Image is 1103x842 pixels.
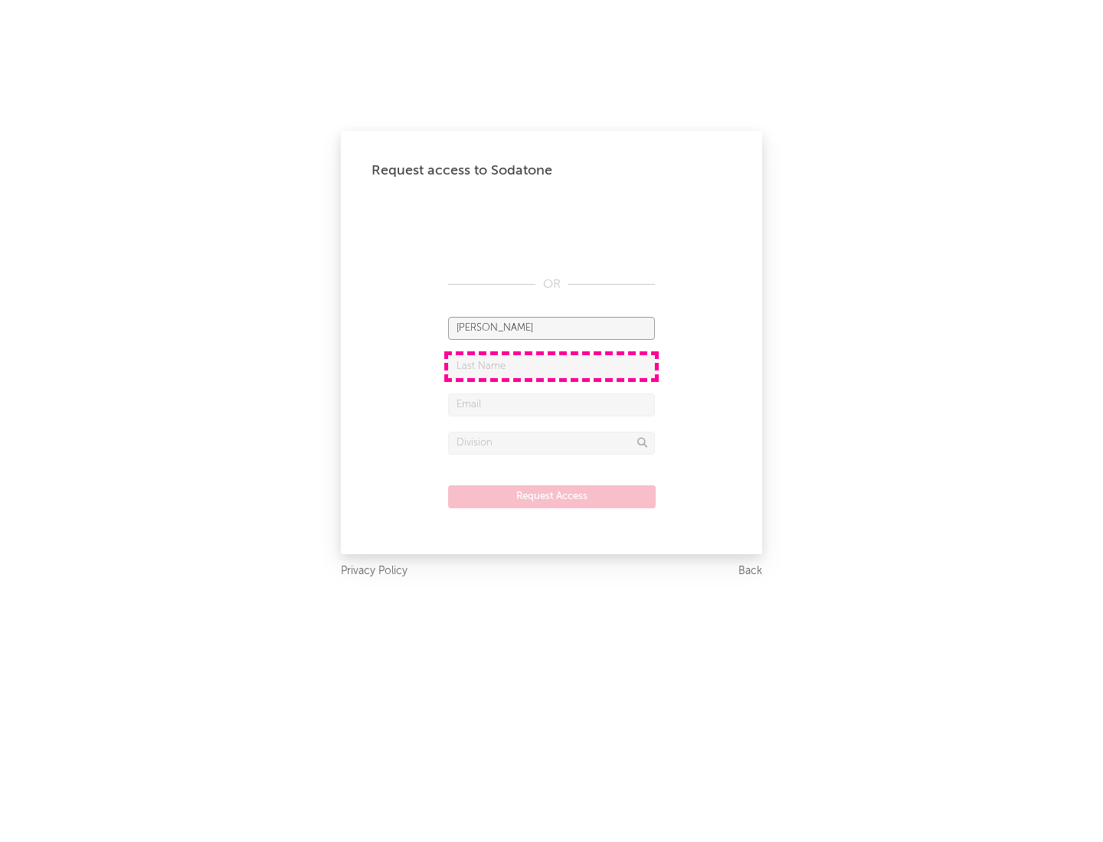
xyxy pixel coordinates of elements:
a: Back [738,562,762,581]
div: Request access to Sodatone [371,162,732,180]
div: OR [448,276,655,294]
input: Email [448,393,655,416]
input: Last Name [448,355,655,378]
button: Request Access [448,485,656,508]
input: First Name [448,317,655,340]
a: Privacy Policy [341,562,407,581]
input: Division [448,432,655,455]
